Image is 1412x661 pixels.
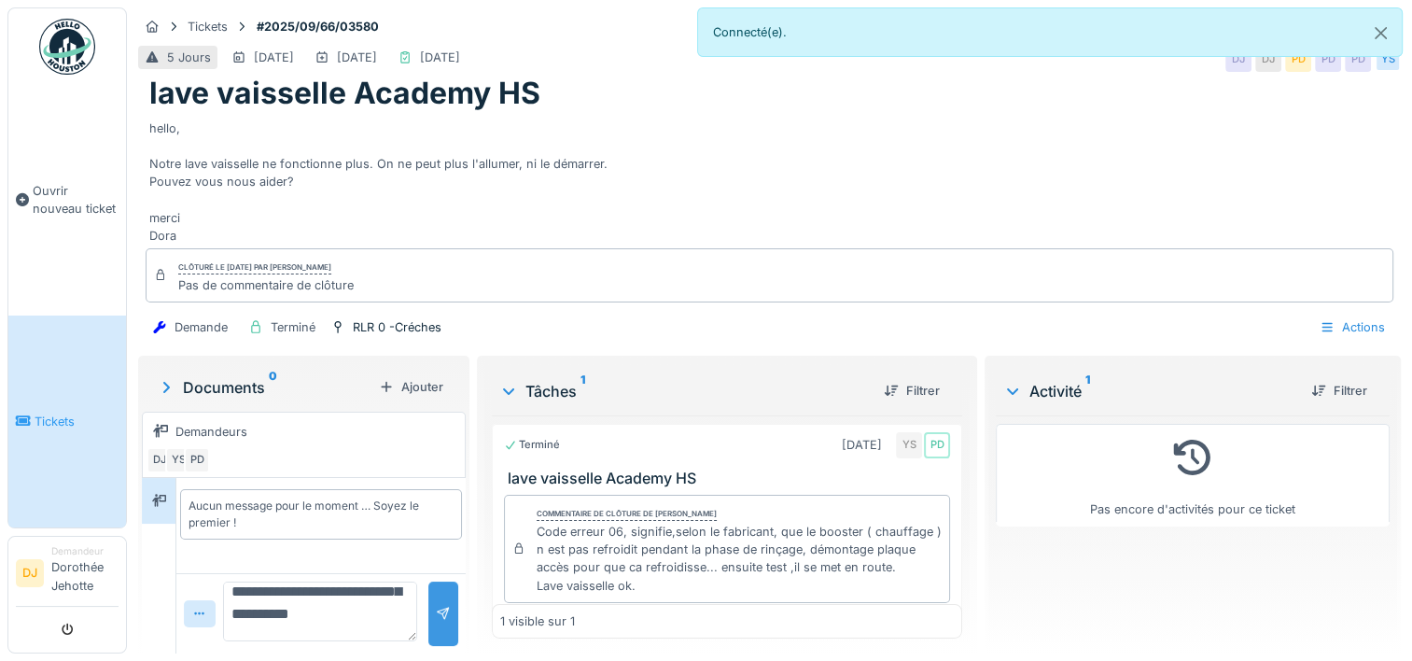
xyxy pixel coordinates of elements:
[499,380,869,402] div: Tâches
[1345,46,1371,72] div: PD
[175,318,228,336] div: Demande
[157,376,371,399] div: Documents
[1304,378,1375,403] div: Filtrer
[271,318,315,336] div: Terminé
[188,18,228,35] div: Tickets
[580,380,585,402] sup: 1
[537,508,717,521] div: Commentaire de clôture de [PERSON_NAME]
[504,437,560,453] div: Terminé
[1225,46,1251,72] div: DJ
[33,182,119,218] span: Ouvrir nouveau ticket
[249,18,386,35] strong: #2025/09/66/03580
[924,432,950,458] div: PD
[1255,46,1281,72] div: DJ
[1008,432,1377,519] div: Pas encore d'activités pour ce ticket
[508,470,954,487] h3: lave vaisselle Academy HS
[876,378,947,403] div: Filtrer
[537,523,942,595] div: Code erreur 06, signifie,selon le fabricant, que le booster ( chauffage ) n est pas refroidit pen...
[8,85,126,316] a: Ouvrir nouveau ticket
[178,261,331,274] div: Clôturé le [DATE] par [PERSON_NAME]
[1360,8,1402,58] button: Close
[165,447,191,473] div: YS
[189,498,454,531] div: Aucun message pour le moment … Soyez le premier !
[16,544,119,607] a: DJ DemandeurDorothée Jehotte
[149,112,1390,245] div: hello, Notre lave vaisselle ne fonctionne plus. On ne peut plus l'allumer, ni le démarrer. Pouvez...
[420,49,460,66] div: [DATE]
[51,544,119,558] div: Demandeur
[269,376,277,399] sup: 0
[175,423,247,441] div: Demandeurs
[35,413,119,430] span: Tickets
[1085,380,1090,402] sup: 1
[39,19,95,75] img: Badge_color-CXgf-gQk.svg
[184,447,210,473] div: PD
[8,316,126,527] a: Tickets
[254,49,294,66] div: [DATE]
[896,432,922,458] div: YS
[371,374,451,400] div: Ajouter
[178,276,354,294] div: Pas de commentaire de clôture
[16,559,44,587] li: DJ
[51,544,119,602] li: Dorothée Jehotte
[697,7,1404,57] div: Connecté(e).
[167,49,211,66] div: 5 Jours
[1285,46,1311,72] div: PD
[147,447,173,473] div: DJ
[1315,46,1341,72] div: PD
[500,612,575,630] div: 1 visible sur 1
[1311,314,1393,341] div: Actions
[1375,46,1401,72] div: YS
[842,436,882,454] div: [DATE]
[353,318,441,336] div: RLR 0 -Créches
[1003,380,1296,402] div: Activité
[149,76,540,111] h1: lave vaisselle Academy HS
[337,49,377,66] div: [DATE]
